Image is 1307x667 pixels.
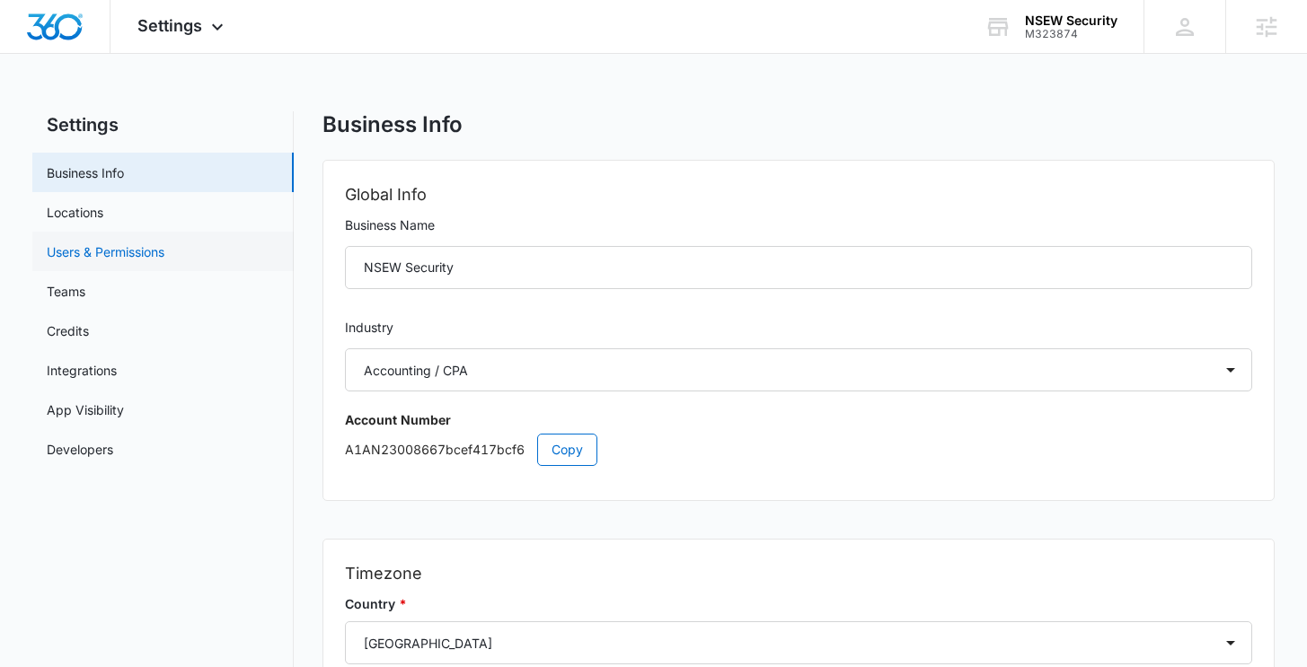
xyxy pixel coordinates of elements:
[29,29,43,43] img: logo_orange.svg
[47,203,103,222] a: Locations
[47,440,113,459] a: Developers
[345,182,1251,207] h2: Global Info
[345,561,1251,586] h2: Timezone
[47,282,85,301] a: Teams
[199,106,303,118] div: Keywords by Traffic
[552,440,583,460] span: Copy
[47,321,89,340] a: Credits
[179,104,193,118] img: tab_keywords_by_traffic_grey.svg
[345,594,1251,614] label: Country
[345,318,1251,338] label: Industry
[68,106,161,118] div: Domain Overview
[1025,28,1117,40] div: account id
[345,434,1251,466] p: A1AN23008667bcef417bcf6
[47,47,198,61] div: Domain: [DOMAIN_NAME]
[47,163,124,182] a: Business Info
[345,412,451,427] strong: Account Number
[345,215,1251,235] label: Business Name
[29,47,43,61] img: website_grey.svg
[322,111,463,138] h1: Business Info
[47,361,117,380] a: Integrations
[137,16,202,35] span: Settings
[1025,13,1117,28] div: account name
[32,111,294,138] h2: Settings
[47,242,164,261] a: Users & Permissions
[47,400,124,419] a: App Visibility
[49,104,63,118] img: tab_domain_overview_orange.svg
[50,29,88,43] div: v 4.0.25
[537,434,597,466] button: Copy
